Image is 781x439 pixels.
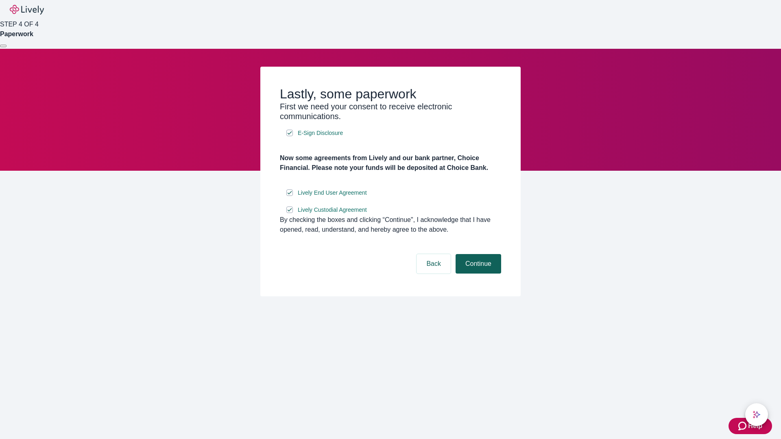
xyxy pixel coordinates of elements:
[298,129,343,137] span: E-Sign Disclosure
[10,5,44,15] img: Lively
[748,421,762,431] span: Help
[296,128,345,138] a: e-sign disclosure document
[296,205,369,215] a: e-sign disclosure document
[417,254,451,274] button: Back
[280,215,501,235] div: By checking the boxes and clicking “Continue", I acknowledge that I have opened, read, understand...
[280,86,501,102] h2: Lastly, some paperwork
[280,153,501,173] h4: Now some agreements from Lively and our bank partner, Choice Financial. Please note your funds wi...
[280,102,501,121] h3: First we need your consent to receive electronic communications.
[298,206,367,214] span: Lively Custodial Agreement
[729,418,772,434] button: Zendesk support iconHelp
[456,254,501,274] button: Continue
[296,188,369,198] a: e-sign disclosure document
[738,421,748,431] svg: Zendesk support icon
[745,403,768,426] button: chat
[298,189,367,197] span: Lively End User Agreement
[753,411,761,419] svg: Lively AI Assistant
